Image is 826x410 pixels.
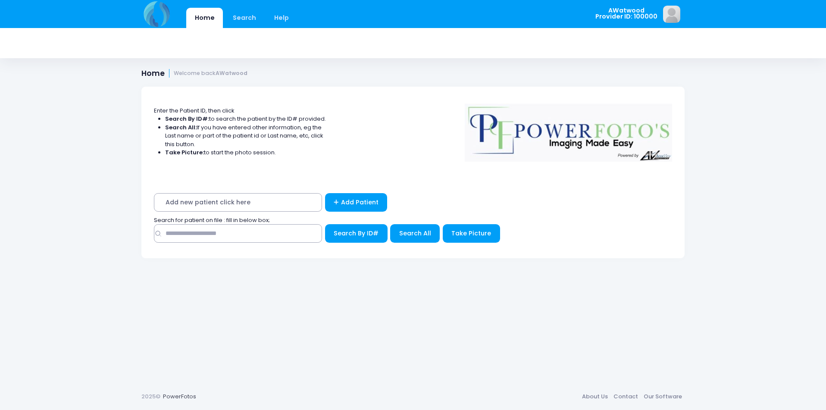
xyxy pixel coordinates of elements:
[165,148,326,157] li: to start the photo session.
[461,98,676,162] img: Logo
[595,7,657,20] span: AWatwood Provider ID: 100000
[141,392,160,401] span: 2025©
[186,8,223,28] a: Home
[451,229,491,238] span: Take Picture
[165,115,209,123] strong: Search By ID#:
[165,123,197,131] strong: Search All:
[443,224,500,243] button: Take Picture
[663,6,680,23] img: image
[154,106,235,115] span: Enter the Patient ID, then click
[163,392,196,401] a: PowerFotos
[579,389,610,404] a: About Us
[390,224,440,243] button: Search All
[325,224,388,243] button: Search By ID#
[165,115,326,123] li: to search the patient by the ID# provided.
[325,193,388,212] a: Add Patient
[165,148,204,156] strong: Take Picture:
[154,193,322,212] span: Add new patient click here
[224,8,264,28] a: Search
[334,229,379,238] span: Search By ID#
[399,229,431,238] span: Search All
[154,216,270,224] span: Search for patient on file : fill in below box;
[174,70,247,77] small: Welcome back
[141,69,247,78] h1: Home
[641,389,685,404] a: Our Software
[165,123,326,149] li: If you have entered other information, eg the Last name or part of the patient id or Last name, e...
[266,8,297,28] a: Help
[216,69,247,77] strong: AWatwood
[610,389,641,404] a: Contact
